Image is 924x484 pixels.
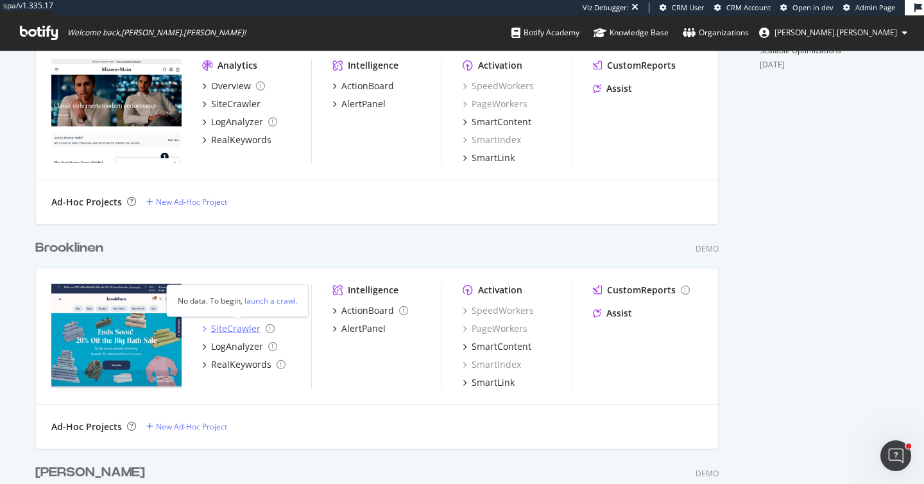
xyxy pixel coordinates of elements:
div: New Ad-Hoc Project [156,421,227,432]
div: [PERSON_NAME] [35,463,145,482]
img: Mizzen + Main [51,59,182,163]
div: LogAnalyzer [211,116,263,128]
div: New Ad-Hoc Project [156,196,227,207]
iframe: Intercom live chat [880,440,911,471]
div: SmartContent [472,116,531,128]
a: Admin Page [843,3,895,13]
a: SiteCrawler [202,98,261,110]
div: Intelligence [348,284,398,297]
div: AlertPanel [341,322,386,335]
div: Brooklinen [35,239,103,257]
a: Botify Academy [511,15,579,50]
a: SmartContent [463,340,531,353]
div: Knowledge Base [594,26,669,39]
a: [PERSON_NAME] [35,463,150,482]
a: Assist [593,307,632,320]
span: CRM Account [726,3,771,12]
a: Assist [593,82,632,95]
div: Overview [211,80,251,92]
a: CRM User [660,3,705,13]
div: Activation [478,284,522,297]
a: RealKeywords [202,134,271,146]
a: SmartIndex [463,358,521,371]
div: CustomReports [607,59,676,72]
div: [DATE] [760,59,889,71]
a: Open in dev [780,3,834,13]
span: Welcome back, [PERSON_NAME].[PERSON_NAME] ! [67,28,246,38]
div: ActionBoard [341,80,394,92]
span: CRM User [672,3,705,12]
a: SiteCrawler [202,322,275,335]
div: Demo [696,243,719,254]
div: Organizations [683,26,749,39]
a: ActionBoard [332,304,408,317]
a: CRM Account [714,3,771,13]
div: Analytics [218,59,257,72]
a: AlertPanel [332,322,386,335]
span: Open in dev [792,3,834,12]
div: Ad-Hoc Projects [51,420,122,433]
div: Assist [606,82,632,95]
div: SiteCrawler [211,98,261,110]
a: Stop Waiting, Start Seeing Results: How Automation Unlocks Fast, Scalable Optimizations [760,22,882,56]
div: Assist [606,307,632,320]
button: [PERSON_NAME].[PERSON_NAME] [749,22,918,43]
div: LogAnalyzer [211,340,263,353]
a: SpeedWorkers [463,304,534,317]
a: Organizations [683,15,749,50]
span: tyler.cohen [774,27,897,38]
a: SmartLink [463,376,515,389]
a: RealKeywords [202,358,286,371]
a: SpeedWorkers [463,80,534,92]
div: Botify Academy [511,26,579,39]
a: CustomReports [593,59,676,72]
div: SmartLink [472,151,515,164]
a: Overview [202,80,265,92]
div: RealKeywords [211,134,271,146]
a: Brooklinen [35,239,108,257]
button: launch a crawl. [244,291,298,311]
a: New Ad-Hoc Project [146,421,227,432]
a: New Ad-Hoc Project [146,196,227,207]
a: PageWorkers [463,98,527,110]
a: SmartLink [463,151,515,164]
a: SmartIndex [463,134,521,146]
a: Knowledge Base [594,15,669,50]
div: Demo [696,468,719,479]
div: SmartLink [472,376,515,389]
div: Analytics [218,284,257,297]
div: Activation [478,59,522,72]
div: RealKeywords [211,358,271,371]
a: PageWorkers [463,322,527,335]
a: SmartContent [463,116,531,128]
img: Brooklinen [51,284,182,388]
span: Admin Page [855,3,895,12]
div: CustomReports [607,284,676,297]
div: ActionBoard [341,304,394,317]
a: LogAnalyzer [202,340,277,353]
div: Intelligence [348,59,398,72]
div: SiteCrawler [211,322,261,335]
div: No data. To begin, [178,291,298,311]
div: Ad-Hoc Projects [51,196,122,209]
div: AlertPanel [341,98,386,110]
a: ActionBoard [332,80,394,92]
div: SmartContent [472,340,531,353]
a: AlertPanel [332,98,386,110]
a: CustomReports [593,284,690,297]
div: launch a crawl. [244,295,298,306]
a: LogAnalyzer [202,116,277,128]
div: Viz Debugger: [583,3,629,13]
